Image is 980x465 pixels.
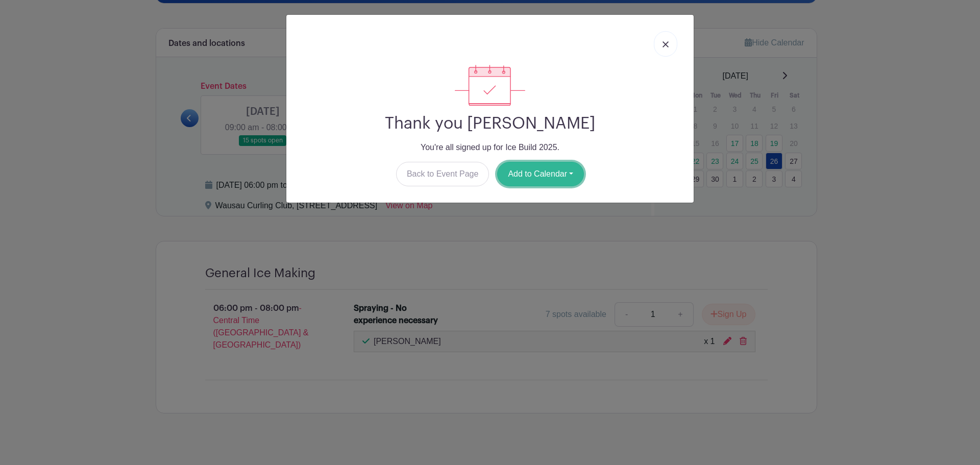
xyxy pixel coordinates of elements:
h2: Thank you [PERSON_NAME] [295,114,685,133]
button: Add to Calendar [497,162,584,186]
a: Back to Event Page [396,162,489,186]
img: close_button-5f87c8562297e5c2d7936805f587ecaba9071eb48480494691a3f1689db116b3.svg [663,41,669,47]
img: signup_complete-c468d5dda3e2740ee63a24cb0ba0d3ce5d8a4ecd24259e683200fb1569d990c8.svg [455,65,525,106]
p: You're all signed up for Ice Build 2025. [295,141,685,154]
